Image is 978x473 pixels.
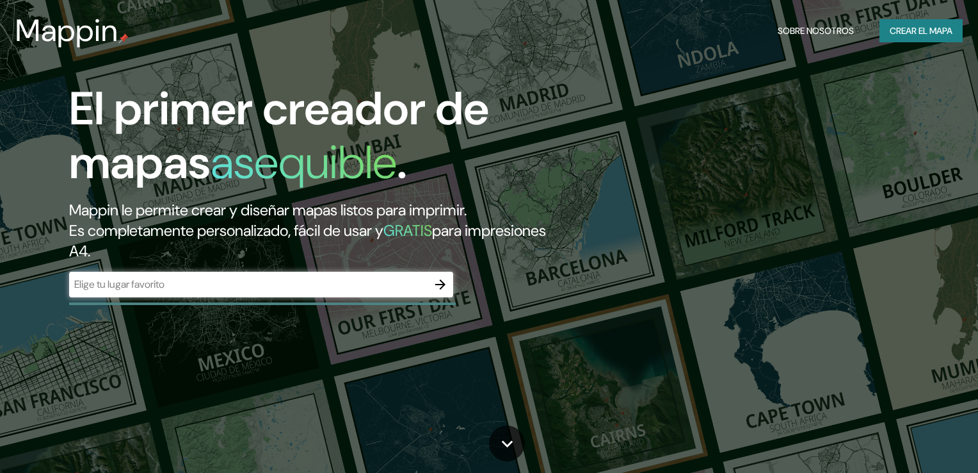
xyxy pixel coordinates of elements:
iframe: Help widget launcher [864,423,964,459]
font: Sobre nosotros [778,23,854,39]
h3: Mappin [15,13,118,49]
h1: asequible [211,133,397,192]
input: Elige tu lugar favorito [69,277,428,292]
font: Crear el mapa [890,23,952,39]
button: Sobre nosotros [773,19,859,43]
img: mappin-pin [118,33,129,44]
h2: Mappin le permite crear y diseñar mapas listos para imprimir. Es completamente personalizado, fác... [69,200,558,261]
h1: El primer creador de mapas . [69,82,558,200]
button: Crear el mapa [879,19,963,43]
h5: GRATIS [383,220,432,240]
